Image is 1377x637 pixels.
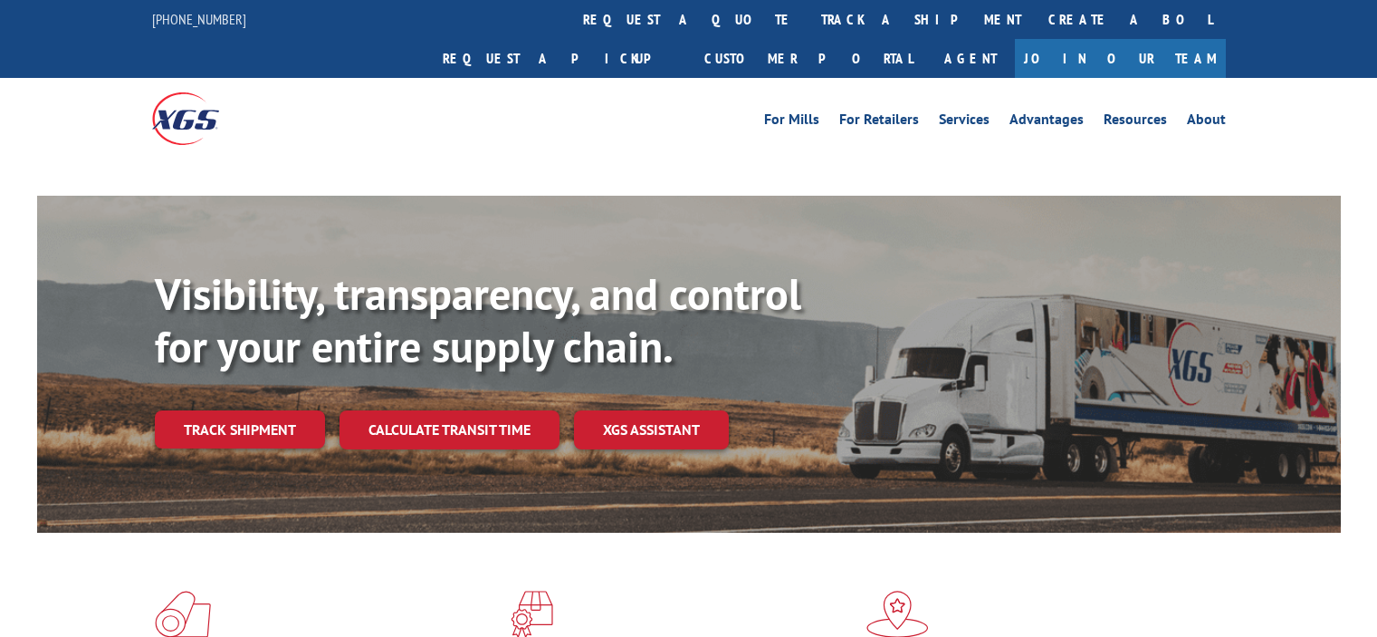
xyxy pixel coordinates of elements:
a: Join Our Team [1015,39,1226,78]
a: Request a pickup [429,39,691,78]
a: About [1187,112,1226,132]
a: Advantages [1009,112,1084,132]
a: Track shipment [155,410,325,449]
a: XGS ASSISTANT [574,410,729,449]
a: Customer Portal [691,39,926,78]
a: Resources [1104,112,1167,132]
a: For Retailers [839,112,919,132]
b: Visibility, transparency, and control for your entire supply chain. [155,265,801,374]
a: [PHONE_NUMBER] [152,10,246,28]
a: For Mills [764,112,819,132]
a: Calculate transit time [339,410,559,449]
a: Services [939,112,990,132]
a: Agent [926,39,1015,78]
